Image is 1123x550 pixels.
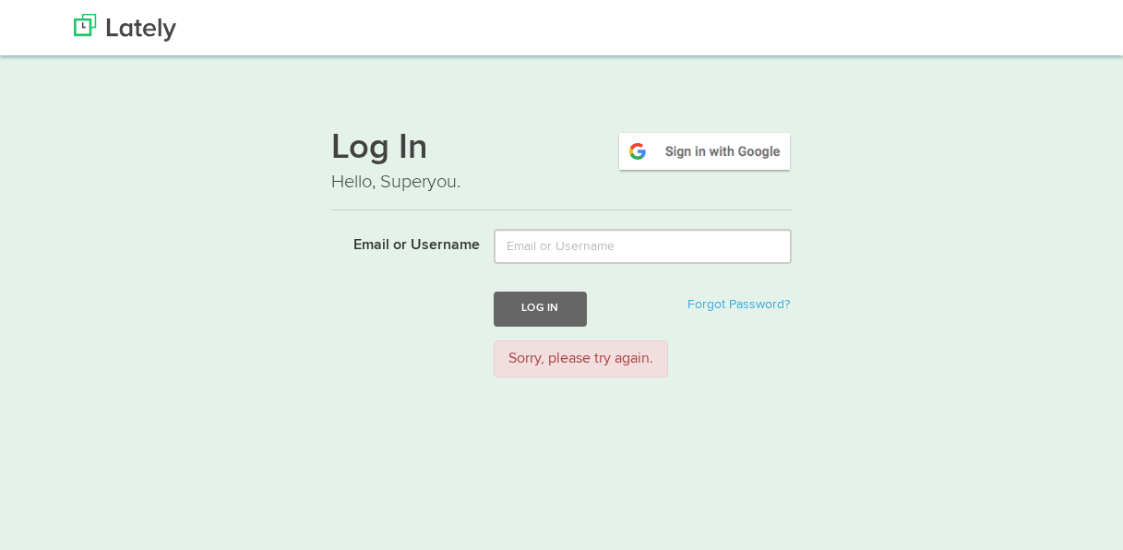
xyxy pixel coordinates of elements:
img: google-signin.png [616,130,793,173]
button: Log In [494,292,586,326]
a: Forgot Password? [687,298,790,311]
img: Lately [74,14,176,42]
input: Email or Username [494,229,792,264]
p: Hello, Superyou. [331,169,793,196]
h1: Log In [331,130,793,169]
div: Sorry, please try again. [494,341,668,378]
label: Email or Username [317,229,481,257]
